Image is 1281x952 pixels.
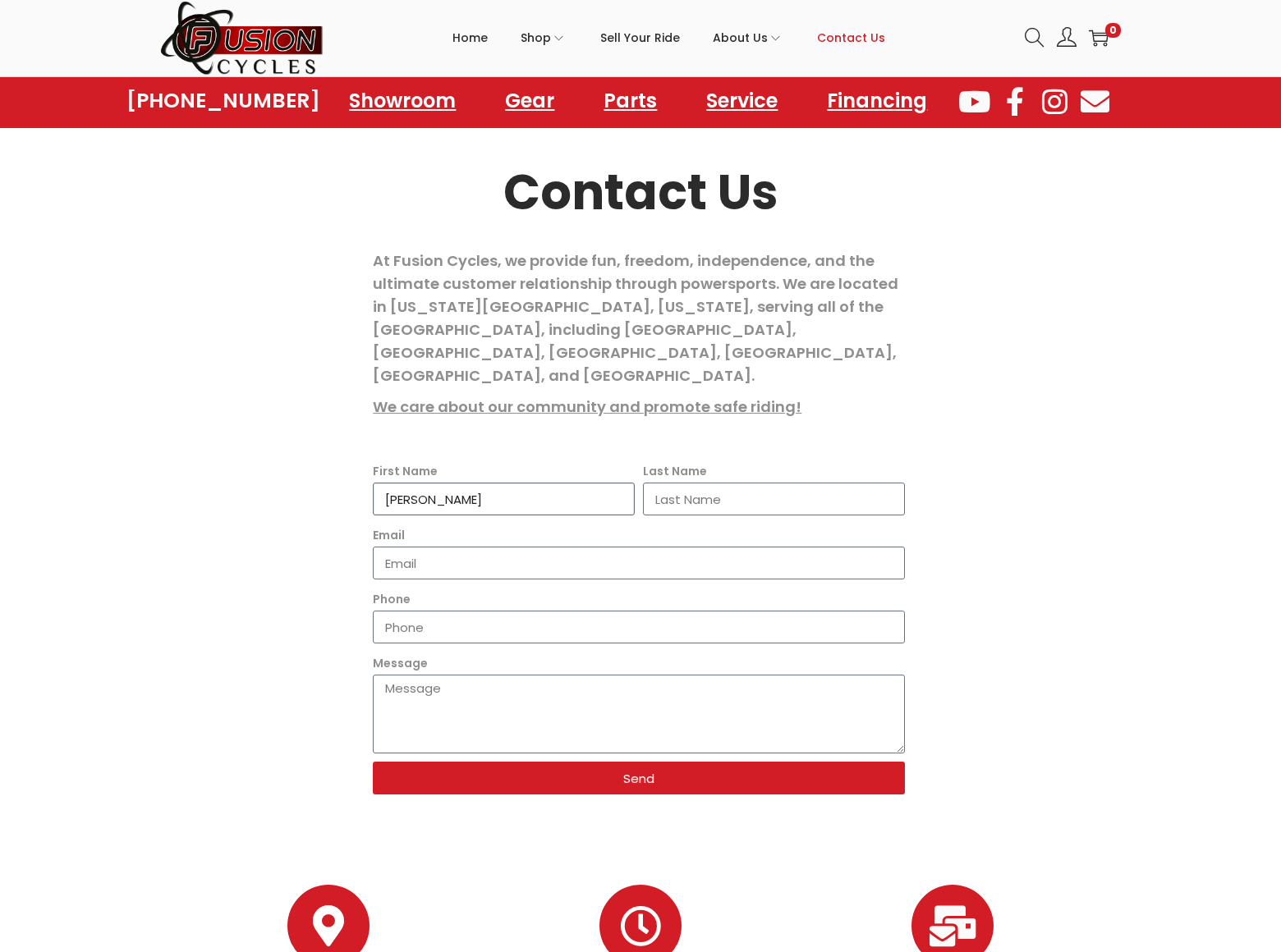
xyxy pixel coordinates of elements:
[600,17,680,58] span: Sell Your Ride
[810,82,944,120] a: Financing
[690,82,794,120] a: Service
[600,1,680,75] a: Sell Your Ride
[643,483,905,515] input: Last Name
[587,82,673,120] a: Parts
[333,82,472,120] a: Showroom
[1089,28,1109,48] a: 0
[373,483,635,515] input: First Name
[373,762,905,794] button: Send
[817,17,885,58] span: Contact Us
[713,17,768,58] span: About Us
[452,17,488,58] span: Home
[373,460,438,483] label: First Name
[521,1,567,75] a: Shop
[324,1,1012,75] nav: Primary navigation
[643,460,707,483] label: Last Name
[373,652,428,675] label: Message
[623,772,654,785] span: Send
[373,611,905,643] input: Only numbers and phone characters (#, -, *, etc) are accepted.
[373,588,411,611] label: Phone
[373,396,801,417] span: We care about our community and promote safe riding!
[373,547,905,579] input: Email
[373,249,905,387] p: At Fusion Cycles, we provide fun, freedom, independence, and the ultimate customer relationship t...
[189,168,1092,217] h2: Contact Us
[373,524,405,547] label: Email
[126,89,320,112] a: [PHONE_NUMBER]
[713,1,784,75] a: About Us
[452,1,488,75] a: Home
[817,1,885,75] a: Contact Us
[333,82,944,120] nav: Menu
[521,17,551,58] span: Shop
[489,82,571,120] a: Gear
